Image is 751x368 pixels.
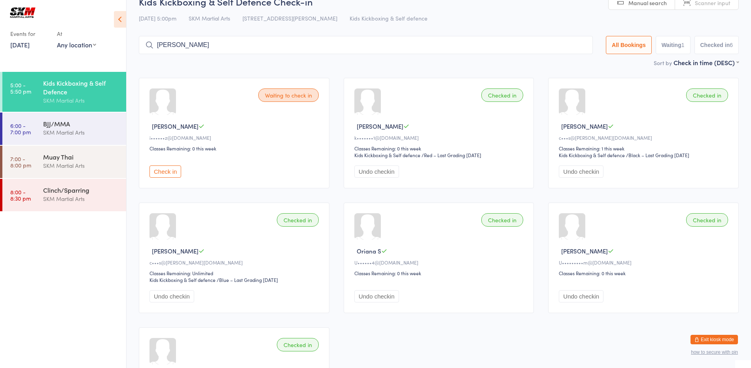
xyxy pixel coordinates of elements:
time: 8:00 - 8:30 pm [10,189,31,201]
div: Classes Remaining: 0 this week [149,145,321,152]
button: All Bookings [606,36,652,54]
span: [PERSON_NAME] [561,122,608,130]
div: Classes Remaining: 0 this week [354,145,526,152]
div: At [57,27,96,40]
div: Classes Remaining: 1 this week [559,145,730,152]
img: SKM Martial Arts [8,6,38,19]
div: SKM Martial Arts [43,194,119,203]
button: Undo checkin [354,165,399,178]
a: 6:00 -7:00 pmBJJ/MMASKM Martial Arts [2,113,126,145]
div: Muay Thai [43,152,119,161]
time: 5:00 - 5:50 pm [10,82,31,94]
time: 7:00 - 8:00 pm [10,156,31,168]
div: k•••••••1@[DOMAIN_NAME] [354,134,526,141]
button: Undo checkin [354,290,399,302]
span: [PERSON_NAME] [152,122,199,130]
div: Checked in [277,213,319,227]
div: SKM Martial Arts [43,128,119,137]
a: 5:00 -5:50 pmKids Kickboxing & Self DefenceSKM Martial Arts [2,72,126,112]
div: SKM Martial Arts [43,96,119,105]
button: Checked in6 [694,36,739,54]
span: / Black – Last Grading [DATE] [626,152,689,158]
div: Classes Remaining: 0 this week [559,270,730,276]
div: Checked in [481,213,523,227]
div: i••••••z@[DOMAIN_NAME] [149,134,321,141]
button: Check in [149,165,181,178]
div: Events for [10,27,49,40]
div: Waiting to check in [258,88,319,102]
div: BJJ/MMA [43,119,119,128]
div: Clinch/Sparring [43,186,119,194]
div: Check in time (DESC) [673,58,739,67]
span: / Red – Last Grading [DATE] [422,152,481,158]
div: Kids Kickboxing & Self Defence [43,79,119,96]
a: 8:00 -8:30 pmClinch/SparringSKM Martial Arts [2,179,126,211]
button: Undo checkin [559,290,603,302]
div: Checked in [481,88,523,102]
div: Checked in [686,213,728,227]
button: Waiting1 [656,36,690,54]
span: [PERSON_NAME] [357,122,403,130]
button: Undo checkin [559,165,603,178]
div: c•••s@[PERSON_NAME][DOMAIN_NAME] [149,259,321,266]
label: Sort by [654,59,672,67]
div: Kids Kickboxing & Self defence [149,276,216,283]
div: 1 [681,42,685,48]
a: [DATE] [10,40,30,49]
span: Oriana S [357,247,381,255]
time: 6:00 - 7:00 pm [10,122,31,135]
div: Checked in [277,338,319,351]
input: Search [139,36,593,54]
div: c•••s@[PERSON_NAME][DOMAIN_NAME] [559,134,730,141]
button: Exit kiosk mode [690,335,738,344]
div: Checked in [686,88,728,102]
span: / Blue – Last Grading [DATE] [217,276,278,283]
div: Classes Remaining: 0 this week [354,270,526,276]
span: [PERSON_NAME] [561,247,608,255]
div: Classes Remaining: Unlimited [149,270,321,276]
div: Kids Kickboxing & Self defence [354,152,420,158]
span: [DATE] 5:00pm [139,14,176,22]
div: U••••••4@[DOMAIN_NAME] [354,259,526,266]
div: Any location [57,40,96,49]
span: [STREET_ADDRESS][PERSON_NAME] [242,14,337,22]
button: how to secure with pin [691,349,738,355]
div: Kids Kickboxing & Self defence [559,152,625,158]
button: Undo checkin [149,290,194,302]
span: Kids Kickboxing & Self defence [350,14,428,22]
div: U•••••••••m@[DOMAIN_NAME] [559,259,730,266]
span: [PERSON_NAME] [152,247,199,255]
div: 6 [730,42,733,48]
a: 7:00 -8:00 pmMuay ThaiSKM Martial Arts [2,146,126,178]
span: SKM Martial Arts [189,14,230,22]
div: SKM Martial Arts [43,161,119,170]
